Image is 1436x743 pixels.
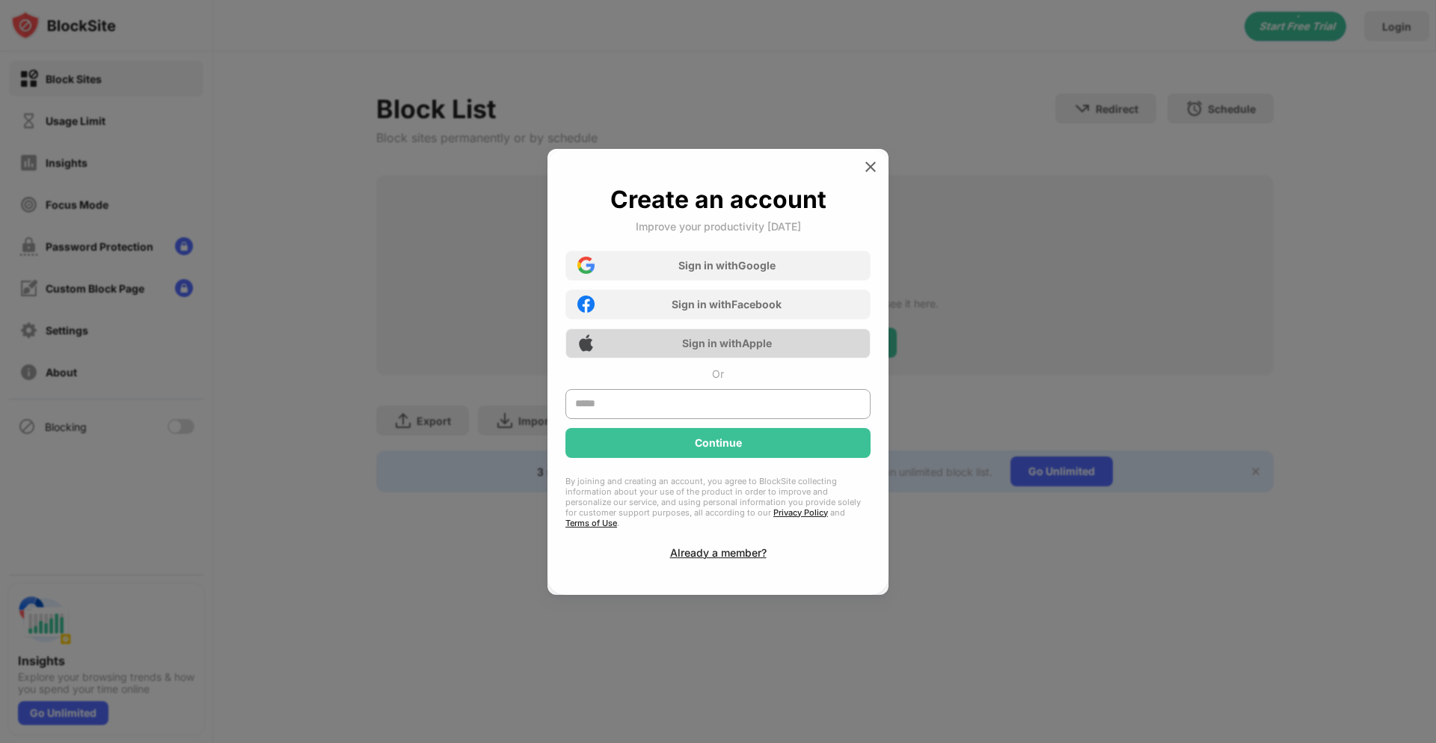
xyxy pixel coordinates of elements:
[670,546,767,559] div: Already a member?
[678,259,776,272] div: Sign in with Google
[682,337,772,349] div: Sign in with Apple
[773,507,828,518] a: Privacy Policy
[672,298,782,311] div: Sign in with Facebook
[610,185,826,214] div: Create an account
[577,296,595,313] img: facebook-icon.png
[636,220,801,233] div: Improve your productivity [DATE]
[577,257,595,274] img: google-icon.png
[577,334,595,352] img: apple-icon.png
[565,476,871,528] div: By joining and creating an account, you agree to BlockSite collecting information about your use ...
[712,367,724,380] div: Or
[565,518,617,528] a: Terms of Use
[695,437,742,449] div: Continue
